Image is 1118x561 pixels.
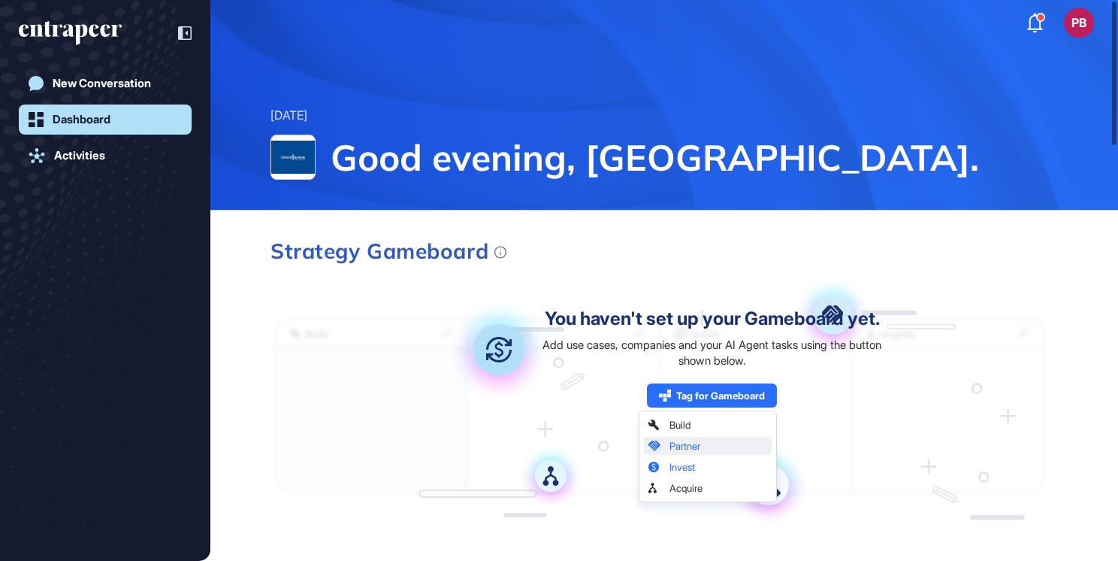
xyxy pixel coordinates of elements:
img: partner.aac698ea.svg [795,277,870,353]
div: Add use cases, companies and your AI Agent tasks using the button shown below. [535,337,889,368]
div: [DATE] [270,106,307,126]
div: New Conversation [53,77,151,90]
div: Dashboard [53,113,110,126]
a: New Conversation [19,68,192,99]
img: acquire.a709dd9a.svg [520,445,582,507]
a: Dashboard [19,105,192,135]
button: PB [1064,8,1094,38]
div: Strategy Gameboard [270,241,506,262]
div: Activities [54,149,105,162]
img: invest.bd05944b.svg [449,300,548,399]
div: You haven't set up your Gameboard yet. [545,310,880,328]
div: entrapeer-logo [19,21,122,45]
span: Good evening, [GEOGRAPHIC_DATA]. [331,135,1058,180]
a: Activities [19,141,192,171]
img: Turkiye Is Bankası-logo [271,135,315,179]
